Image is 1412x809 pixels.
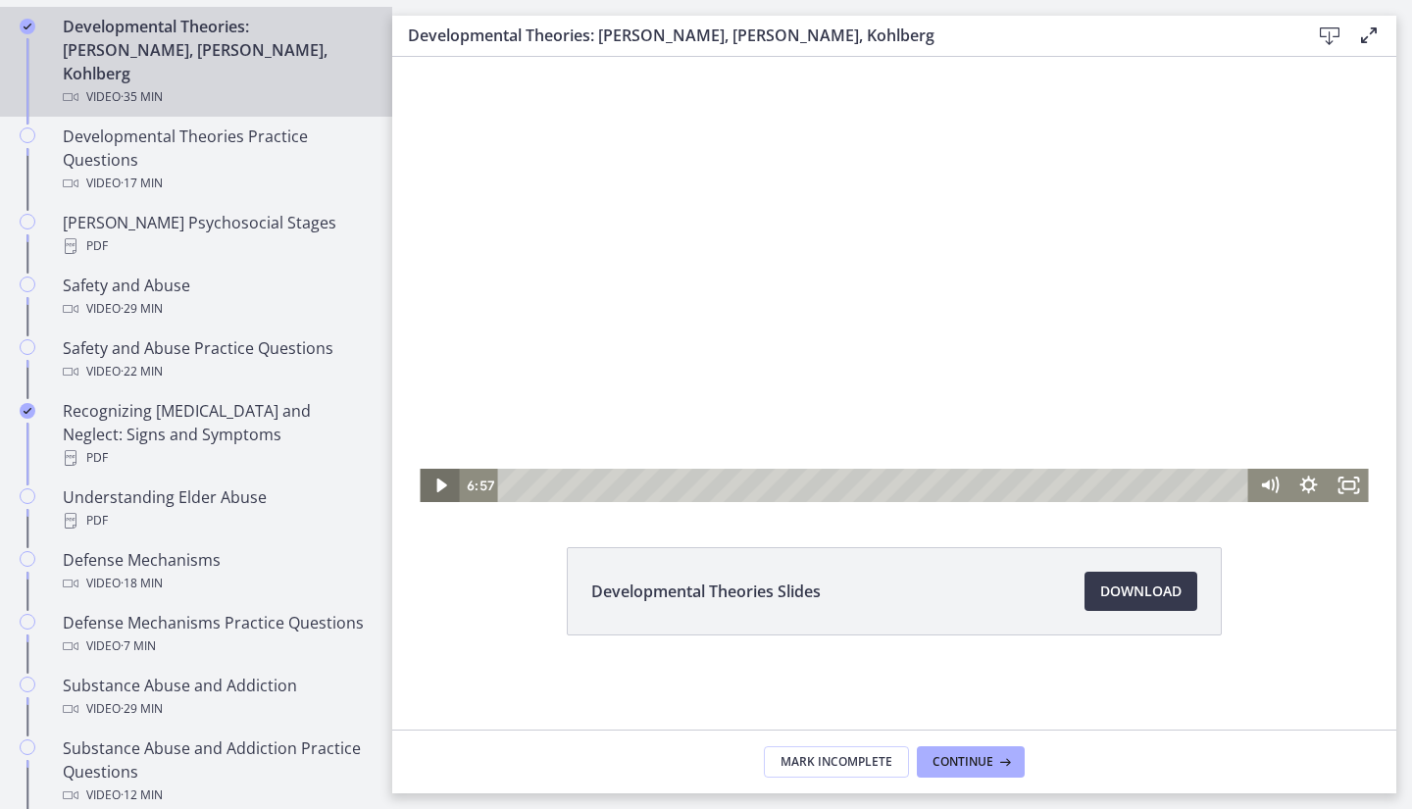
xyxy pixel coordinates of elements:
[933,754,993,770] span: Continue
[63,399,369,470] div: Recognizing [MEDICAL_DATA] and Neglect: Signs and Symptoms
[63,360,369,383] div: Video
[63,611,369,658] div: Defense Mechanisms Practice Questions
[20,19,35,34] i: Completed
[20,403,35,419] i: Completed
[121,697,163,721] span: · 29 min
[63,446,369,470] div: PDF
[63,336,369,383] div: Safety and Abuse Practice Questions
[63,172,369,195] div: Video
[63,697,369,721] div: Video
[408,24,1279,47] h3: Developmental Theories: [PERSON_NAME], [PERSON_NAME], Kohlberg
[63,211,369,258] div: [PERSON_NAME] Psychosocial Stages
[917,746,1025,778] button: Continue
[591,580,821,603] span: Developmental Theories Slides
[1084,572,1197,611] a: Download
[63,234,369,258] div: PDF
[63,297,369,321] div: Video
[63,509,369,532] div: PDF
[63,85,369,109] div: Video
[121,360,163,383] span: · 22 min
[121,784,163,807] span: · 12 min
[63,736,369,807] div: Substance Abuse and Addiction Practice Questions
[121,172,163,195] span: · 17 min
[63,674,369,721] div: Substance Abuse and Addiction
[781,754,892,770] span: Mark Incomplete
[121,572,163,595] span: · 18 min
[1100,580,1182,603] span: Download
[63,485,369,532] div: Understanding Elder Abuse
[121,634,156,658] span: · 7 min
[63,572,369,595] div: Video
[121,85,163,109] span: · 35 min
[63,15,369,109] div: Developmental Theories: [PERSON_NAME], [PERSON_NAME], Kohlberg
[63,274,369,321] div: Safety and Abuse
[121,297,163,321] span: · 29 min
[63,634,369,658] div: Video
[63,784,369,807] div: Video
[764,746,909,778] button: Mark Incomplete
[63,125,369,195] div: Developmental Theories Practice Questions
[63,548,369,595] div: Defense Mechanisms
